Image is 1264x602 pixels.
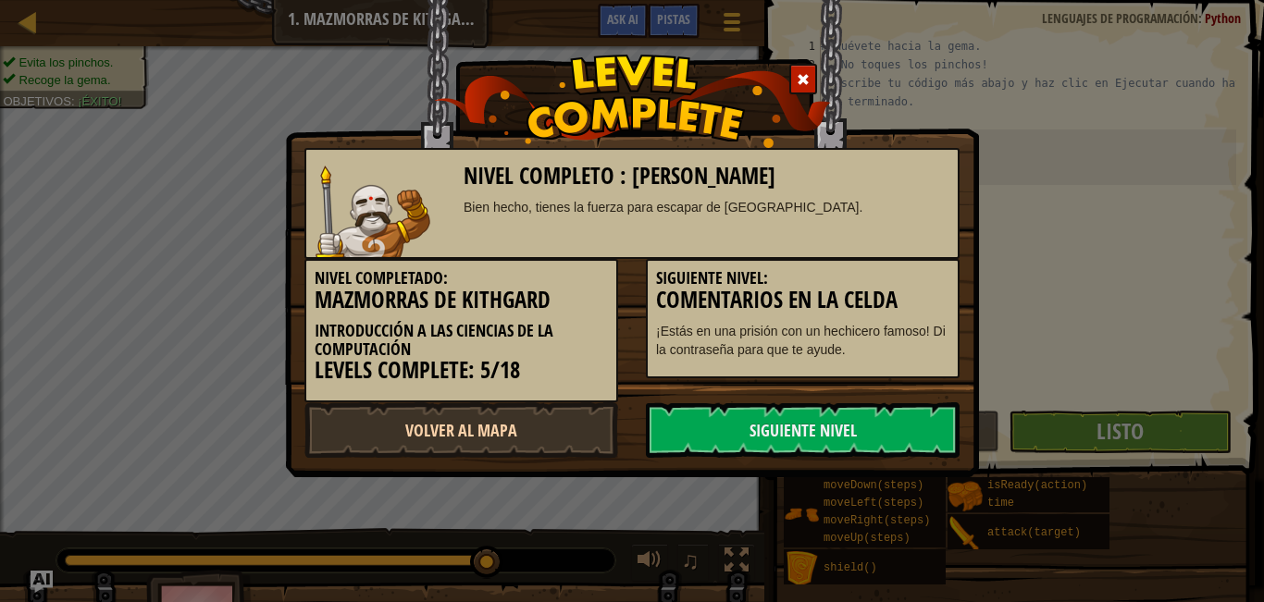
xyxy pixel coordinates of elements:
a: Siguiente Nivel [646,402,960,458]
a: Volver al Mapa [304,402,618,458]
h3: Levels Complete: 5/18 [315,358,608,383]
h3: Comentarios en la celda [656,288,949,313]
h3: Mazmorras de Kithgard [315,288,608,313]
div: Bien hecho, tienes la fuerza para escapar de [GEOGRAPHIC_DATA]. [464,198,949,216]
h3: Nivel completo : [PERSON_NAME] [464,164,949,189]
h5: Siguiente Nivel: [656,269,949,288]
h5: Nivel Completado: [315,269,608,288]
h5: Introducción a las Ciencias de la computación [315,322,608,359]
img: level_complete.png [434,55,831,148]
p: ¡Estás en una prisión con un hechicero famoso! Di la contraseña para que te ayude. [656,322,949,359]
img: goliath.png [316,166,430,257]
